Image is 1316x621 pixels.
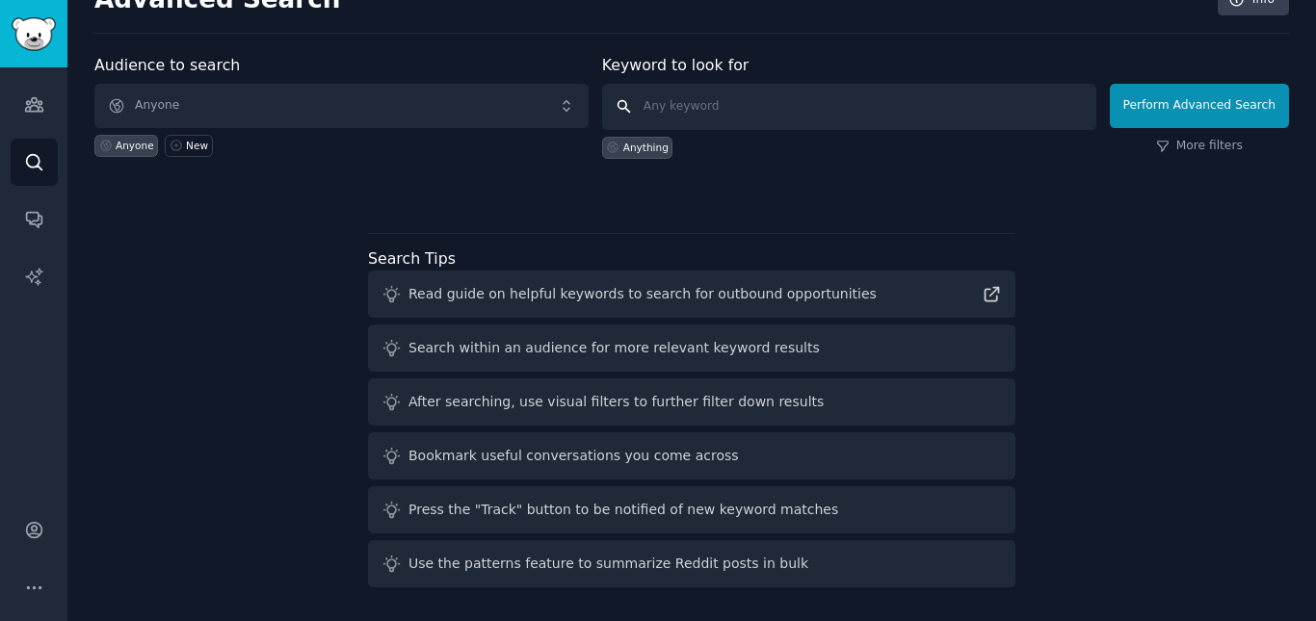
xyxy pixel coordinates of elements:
[408,284,877,304] div: Read guide on helpful keywords to search for outbound opportunities
[408,392,824,412] div: After searching, use visual filters to further filter down results
[368,249,456,268] label: Search Tips
[94,56,240,74] label: Audience to search
[94,84,589,128] button: Anyone
[408,446,739,466] div: Bookmark useful conversations you come across
[602,56,750,74] label: Keyword to look for
[1110,84,1289,128] button: Perform Advanced Search
[12,17,56,51] img: GummySearch logo
[408,500,838,520] div: Press the "Track" button to be notified of new keyword matches
[165,135,212,157] a: New
[408,554,808,574] div: Use the patterns feature to summarize Reddit posts in bulk
[116,139,154,152] div: Anyone
[602,84,1096,130] input: Any keyword
[1156,138,1243,155] a: More filters
[623,141,669,154] div: Anything
[186,139,208,152] div: New
[408,338,820,358] div: Search within an audience for more relevant keyword results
